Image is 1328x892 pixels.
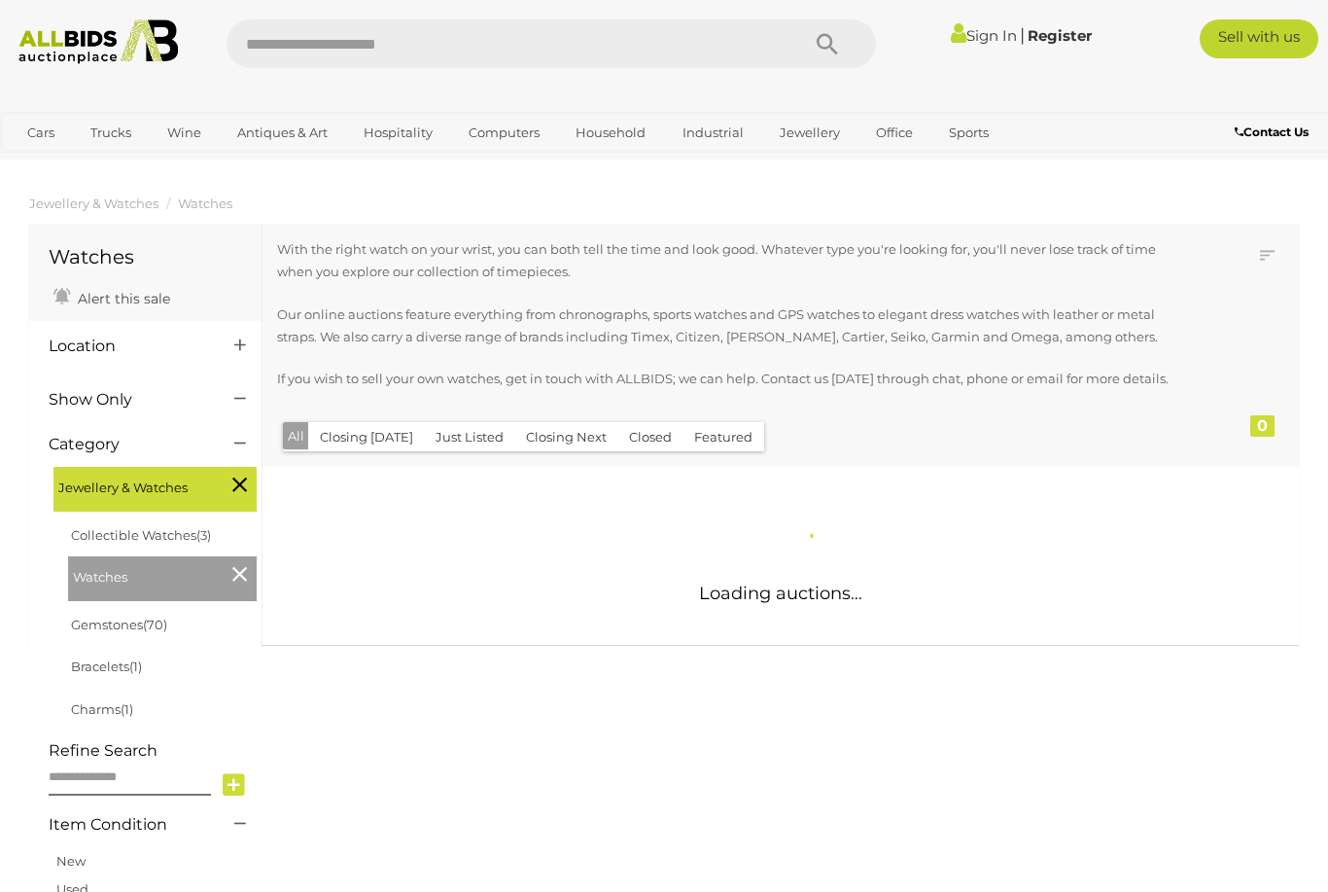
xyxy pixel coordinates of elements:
a: Antiques & Art [225,117,340,149]
h4: Category [49,436,205,453]
h4: Location [49,338,205,355]
a: Industrial [670,117,756,149]
a: Household [563,117,658,149]
h4: Item Condition [49,816,205,834]
button: Closing Next [514,422,618,452]
button: Just Listed [424,422,515,452]
span: Jewellery & Watches [58,472,204,499]
img: Allbids.com.au [10,19,187,64]
button: Closing [DATE] [308,422,425,452]
span: (1) [129,659,142,674]
h4: Show Only [49,391,205,409]
span: (3) [196,527,211,543]
p: Our online auctions feature everything from chronographs, sports watches and GPS watches to elega... [277,303,1186,349]
span: Alert this sale [73,290,170,307]
span: | [1020,24,1025,46]
button: Search [779,19,876,68]
a: Computers [456,117,552,149]
a: Jewellery & Watches [29,196,158,211]
a: Office [863,117,926,149]
p: If you wish to sell your own watches, get in touch with ALLBIDS; we can help. Contact us [DATE] t... [277,368,1186,390]
span: Loading auctions... [699,583,862,604]
a: Gemstones(70) [71,617,167,632]
a: Alert this sale [49,282,175,311]
span: Watches [73,561,219,589]
button: Featured [682,422,764,452]
a: New [56,853,86,869]
h1: Watches [49,246,242,268]
a: Sign In [951,26,1017,45]
span: (1) [121,701,133,717]
h4: Refine Search [49,742,257,760]
a: Sports [936,117,1001,149]
a: Wine [155,117,214,149]
a: [GEOGRAPHIC_DATA] [15,149,178,181]
b: Contact Us [1235,125,1309,139]
a: Charms(1) [71,701,133,717]
button: Closed [617,422,683,452]
a: Watches [178,196,232,211]
a: Hospitality [351,117,445,149]
a: Contact Us [1235,122,1313,143]
a: Trucks [78,117,144,149]
button: All [283,422,309,450]
span: (70) [143,617,167,632]
a: Collectible Watches(3) [71,527,211,543]
a: Jewellery [767,117,853,149]
p: With the right watch on your wrist, you can both tell the time and look good. Whatever type you'r... [277,238,1186,284]
a: Sell with us [1200,19,1318,58]
a: Bracelets(1) [71,659,142,674]
a: Cars [15,117,67,149]
div: 0 [1250,415,1275,437]
a: Register [1028,26,1092,45]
